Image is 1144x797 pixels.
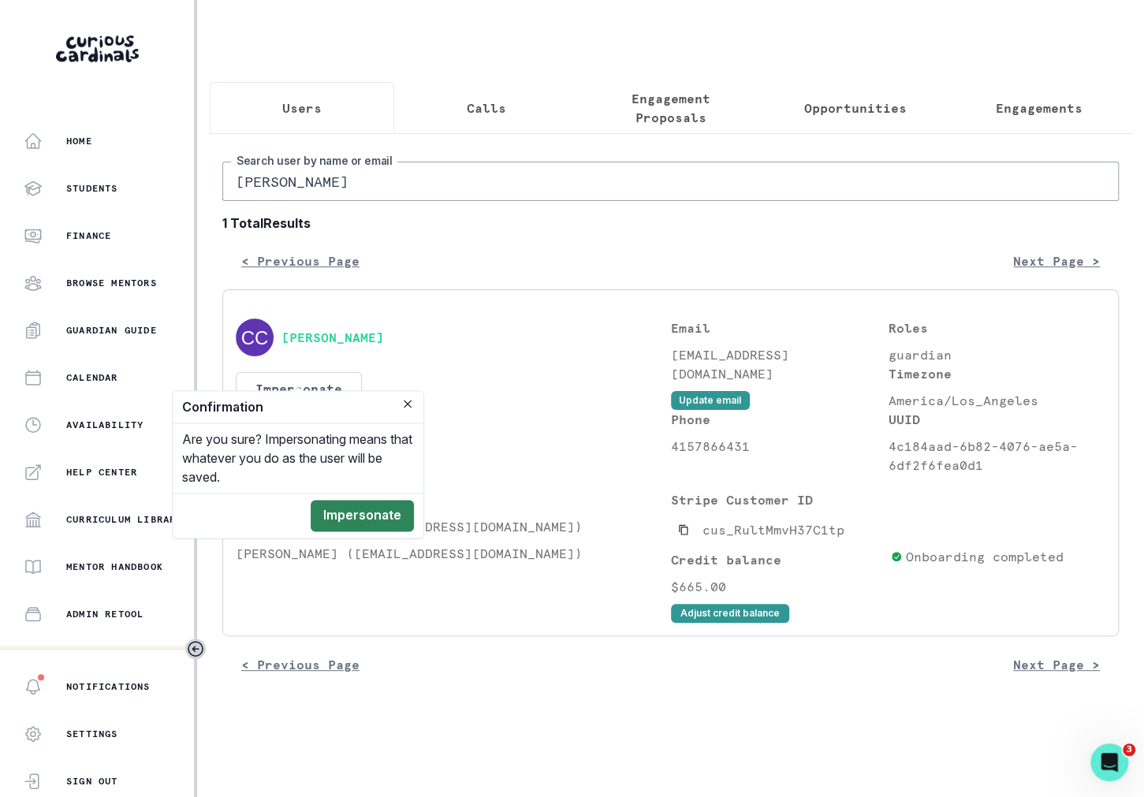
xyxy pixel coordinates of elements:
[236,517,671,536] p: [PERSON_NAME] ([EMAIL_ADDRESS][DOMAIN_NAME])
[236,318,274,356] img: svg
[888,345,1105,364] p: guardian
[671,604,789,623] button: Adjust credit balance
[702,520,844,539] p: cus_RultMmvH37C1tp
[66,182,118,195] p: Students
[281,330,384,345] button: [PERSON_NAME]
[222,245,378,277] button: < Previous Page
[66,608,143,620] p: Admin Retool
[173,391,423,423] header: Confirmation
[66,371,118,384] p: Calendar
[671,577,885,596] p: $665.00
[996,99,1083,117] p: Engagements
[66,680,151,693] p: Notifications
[222,649,378,680] button: < Previous Page
[671,345,889,383] p: [EMAIL_ADDRESS][DOMAIN_NAME]
[888,364,1105,383] p: Timezone
[592,89,750,127] p: Engagement Proposals
[236,544,671,563] p: [PERSON_NAME] ([EMAIL_ADDRESS][DOMAIN_NAME])
[66,561,163,573] p: Mentor Handbook
[66,277,157,289] p: Browse Mentors
[994,649,1119,680] button: Next Page >
[671,550,885,569] p: Credit balance
[467,99,506,117] p: Calls
[1090,743,1128,781] iframe: Intercom live chat
[671,410,889,429] p: Phone
[66,324,157,337] p: Guardian Guide
[66,513,183,526] p: Curriculum Library
[671,437,889,456] p: 4157866431
[66,229,111,242] p: Finance
[282,99,322,117] p: Users
[236,490,671,509] p: Students
[236,372,362,405] button: Impersonate
[803,99,906,117] p: Opportunities
[888,318,1105,337] p: Roles
[66,728,118,740] p: Settings
[398,394,417,413] button: Close
[56,35,139,62] img: Curious Cardinals Logo
[66,135,92,147] p: Home
[671,318,889,337] p: Email
[66,775,118,788] p: Sign Out
[905,547,1063,566] p: Onboarding completed
[888,410,1105,429] p: UUID
[671,517,696,542] button: Copied to clipboard
[311,500,414,531] button: Impersonate
[671,391,750,410] button: Update email
[173,423,423,493] div: Are you sure? Impersonating means that whatever you do as the user will be saved.
[222,214,1119,233] b: 1 Total Results
[888,391,1105,410] p: America/Los_Angeles
[994,245,1119,277] button: Next Page >
[1123,743,1135,756] span: 3
[671,490,885,509] p: Stripe Customer ID
[66,419,143,431] p: Availability
[888,437,1105,475] p: 4c184aad-6b82-4076-ae5a-6df2f6fea0d1
[66,466,137,479] p: Help Center
[185,639,206,659] button: Toggle sidebar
